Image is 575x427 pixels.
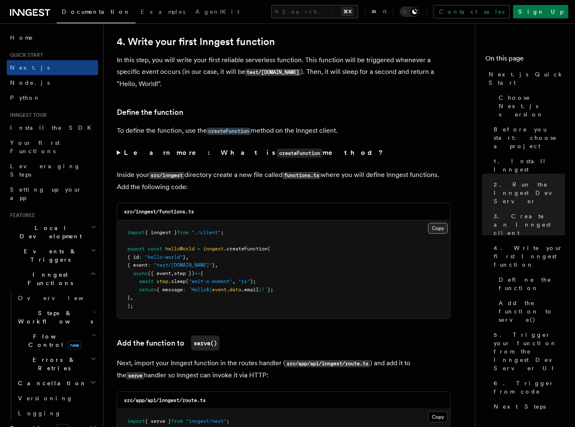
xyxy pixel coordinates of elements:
span: = [197,246,200,252]
span: } [183,254,186,260]
a: 5. Trigger your function from the Inngest Dev Server UI [490,327,565,376]
span: from [171,418,183,424]
a: Add the function toserve() [117,336,219,351]
a: Next.js Quick Start [485,67,565,90]
span: ); [250,278,256,284]
span: `Hello [189,287,206,293]
span: Inngest tour [7,112,47,119]
span: Define the function [499,275,565,292]
span: Versioning [18,395,73,402]
a: Add the function to serve() [495,296,565,327]
button: Copy [428,223,448,234]
span: : [139,254,142,260]
span: Quick start [7,52,43,58]
a: 3. Create an Inngest client [490,209,565,240]
span: }; [267,287,273,293]
span: export [127,246,145,252]
a: Define the function [117,106,183,118]
span: Next Steps [494,402,546,411]
code: src/inngest [149,172,184,179]
span: "1s" [238,278,250,284]
kbd: ⌘K [342,8,353,16]
span: Errors & Retries [15,356,91,372]
strong: Learn more: What is method? [124,149,385,157]
span: step [156,278,168,284]
span: ({ event [148,270,171,276]
span: ( [186,278,189,284]
a: Python [7,90,98,105]
span: 5. Trigger your function from the Inngest Dev Server UI [494,331,565,372]
code: serve() [191,336,219,351]
a: 4. Write your first Inngest function [490,240,565,272]
span: "test/[DOMAIN_NAME]" [154,262,212,268]
span: Leveraging Steps [10,163,81,178]
span: ( [267,246,270,252]
a: Home [7,30,98,45]
code: src/app/api/inngest/route.ts [285,360,370,367]
span: import [127,418,145,424]
span: Local Development [7,224,91,240]
span: { id [127,254,139,260]
span: data [229,287,241,293]
a: Overview [15,291,98,306]
span: } [259,287,262,293]
span: Events & Triggers [7,247,91,264]
span: Cancellation [15,379,87,387]
span: , [215,262,218,268]
a: 2. Run the Inngest Dev Server [490,177,565,209]
a: Documentation [57,3,136,23]
span: Home [10,33,33,42]
a: 1. Install Inngest [490,154,565,177]
span: step }) [174,270,194,276]
span: ; [227,418,229,424]
button: Events & Triggers [7,244,98,267]
button: Flow Controlnew [15,329,98,352]
button: Copy [428,412,448,422]
button: Inngest Functions [7,267,98,291]
h4: On this page [485,53,565,67]
a: Next Steps [490,399,565,414]
a: Sign Up [513,5,568,18]
a: Your first Functions [7,135,98,159]
a: Define the function [495,272,565,296]
span: Examples [141,8,185,15]
span: ${ [206,287,212,293]
span: { serve } [145,418,171,424]
a: Examples [136,3,190,23]
span: async [133,270,148,276]
span: : [148,262,151,268]
span: Add the function to serve() [499,299,565,324]
span: 6. Trigger from code [494,379,565,396]
span: } [212,262,215,268]
p: Next, import your Inngest function in the routes handler ( ) and add it to the handler so Inngest... [117,357,451,382]
button: Toggle dark mode [400,7,420,17]
span: , [186,254,189,260]
code: test/[DOMAIN_NAME] [245,69,301,76]
p: In this step, you will write your first reliable serverless function. This function will be trigg... [117,54,451,90]
a: Leveraging Steps [7,159,98,182]
button: Steps & Workflows [15,306,98,329]
code: serve [126,372,144,379]
span: from [177,230,189,235]
a: 6. Trigger from code [490,376,565,399]
a: Before you start: choose a project [490,122,565,154]
span: helloWorld [165,246,194,252]
span: . [227,287,229,293]
span: await [139,278,154,284]
a: Node.js [7,75,98,90]
span: Logging [18,410,61,417]
a: Choose Next.js version [495,90,565,122]
span: ; [221,230,224,235]
a: Setting up your app [7,182,98,205]
span: Features [7,212,35,219]
span: { event [127,262,148,268]
span: "hello-world" [145,254,183,260]
span: Steps & Workflows [15,309,93,326]
p: To define the function, use the method on the Inngest client. [117,125,451,137]
span: ); [127,303,133,309]
span: Overview [18,295,104,301]
span: new [68,341,81,350]
a: Contact sales [434,5,510,18]
span: => [194,270,200,276]
span: { message [156,287,183,293]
